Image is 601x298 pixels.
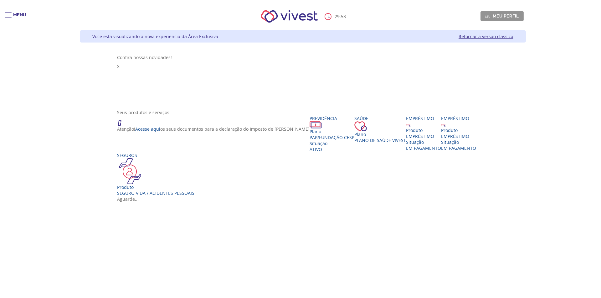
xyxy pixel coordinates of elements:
div: EMPRÉSTIMO [441,133,476,139]
span: 53 [341,13,346,19]
div: Você está visualizando a nova experiência da Área Exclusiva [92,33,218,39]
div: Seguros [117,152,194,158]
img: ico_emprestimo.svg [406,123,411,127]
a: Acesse aqui [135,126,160,132]
img: ico_emprestimo.svg [441,123,446,127]
div: Seguro Vida / Acidentes Pessoais [117,190,194,196]
span: 29 [335,13,340,19]
div: Aguarde... [117,196,489,202]
section: <span lang="pt-BR" dir="ltr">Visualizador do Conteúdo da Web</span> 1 [117,54,489,103]
div: Plano [354,131,406,137]
img: ico_coracao.png [354,121,367,131]
img: ico_atencao.png [117,115,128,126]
img: Vivest [254,3,325,30]
img: ico_seguros.png [117,158,143,184]
a: Empréstimo Produto EMPRÉSTIMO Situação EM PAGAMENTO [406,115,441,151]
span: X [117,63,120,69]
div: Situação [310,140,354,146]
img: ico_dinheiro.png [310,121,322,129]
span: Plano de Saúde VIVEST [354,137,406,143]
div: Seus produtos e serviços [117,109,489,115]
div: Situação [406,139,441,145]
a: Saúde PlanoPlano de Saúde VIVEST [354,115,406,143]
img: Meu perfil [485,14,490,19]
a: Empréstimo Produto EMPRÉSTIMO Situação EM PAGAMENTO [441,115,476,151]
div: Empréstimo [441,115,476,121]
div: : [325,13,347,20]
div: Situação [441,139,476,145]
div: Menu [13,12,26,24]
span: EM PAGAMENTO [441,145,476,151]
a: Retornar à versão clássica [459,33,513,39]
div: Produto [406,127,441,133]
a: Previdência PlanoPAP/Fundação CESP SituaçãoAtivo [310,115,354,152]
span: Ativo [310,146,322,152]
div: Empréstimo [406,115,441,121]
div: Plano [310,129,354,134]
div: Produto [117,184,194,190]
p: Atenção! os seus documentos para a declaração do Imposto de [PERSON_NAME] [117,126,310,132]
span: Meu perfil [493,13,519,19]
span: PAP/Fundação CESP [310,134,354,140]
div: Produto [441,127,476,133]
div: Confira nossas novidades! [117,54,489,60]
a: Meu perfil [480,11,524,21]
div: Saúde [354,115,406,121]
a: Seguros Produto Seguro Vida / Acidentes Pessoais [117,152,194,196]
div: Previdência [310,115,354,121]
div: EMPRÉSTIMO [406,133,441,139]
section: <span lang="en" dir="ltr">ProdutosCard</span> [117,109,489,202]
span: EM PAGAMENTO [406,145,441,151]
